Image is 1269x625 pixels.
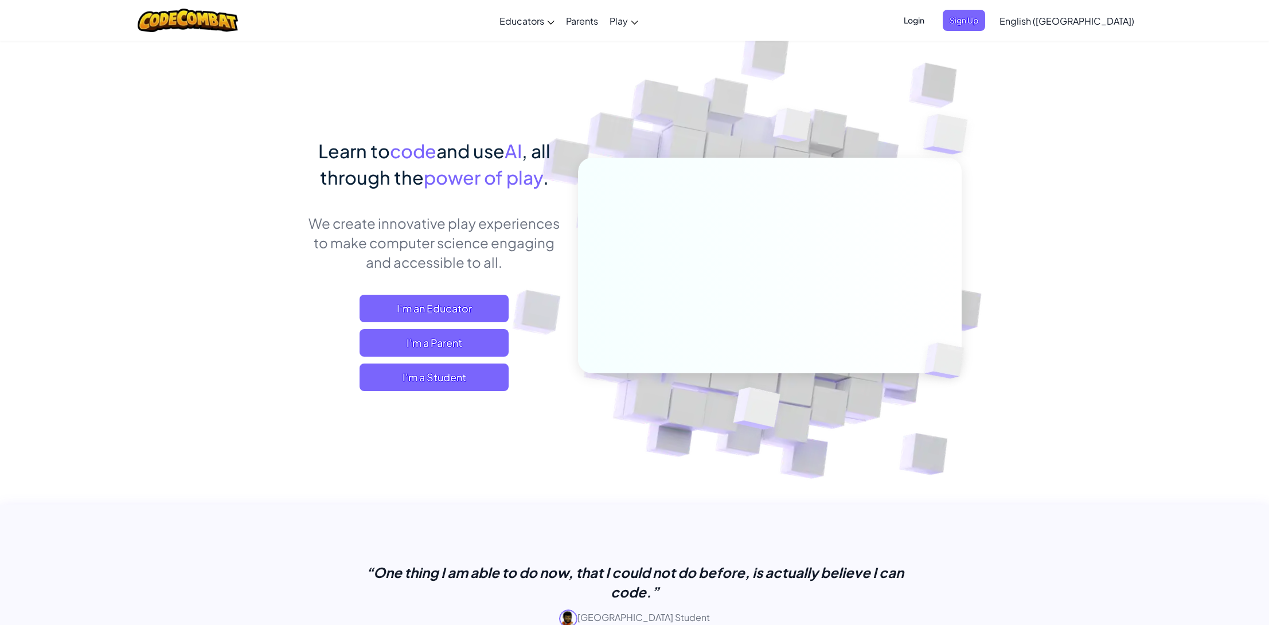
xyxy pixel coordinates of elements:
[308,213,561,272] p: We create innovative play experiences to make computer science engaging and accessible to all.
[424,166,543,189] span: power of play
[610,15,628,27] span: Play
[999,15,1134,27] span: English ([GEOGRAPHIC_DATA])
[560,5,604,36] a: Parents
[905,319,991,403] img: Overlap cubes
[543,166,549,189] span: .
[499,15,544,27] span: Educators
[751,85,834,171] img: Overlap cubes
[604,5,644,36] a: Play
[900,86,999,183] img: Overlap cubes
[360,329,509,357] a: I'm a Parent
[494,5,560,36] a: Educators
[390,139,436,162] span: code
[436,139,505,162] span: and use
[705,363,807,458] img: Overlap cubes
[505,139,522,162] span: AI
[348,562,922,601] p: “One thing I am able to do now, that I could not do before, is actually believe I can code.”
[360,295,509,322] a: I'm an Educator
[943,10,985,31] button: Sign Up
[897,10,931,31] button: Login
[138,9,238,32] img: CodeCombat logo
[994,5,1140,36] a: English ([GEOGRAPHIC_DATA])
[360,364,509,391] button: I'm a Student
[318,139,390,162] span: Learn to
